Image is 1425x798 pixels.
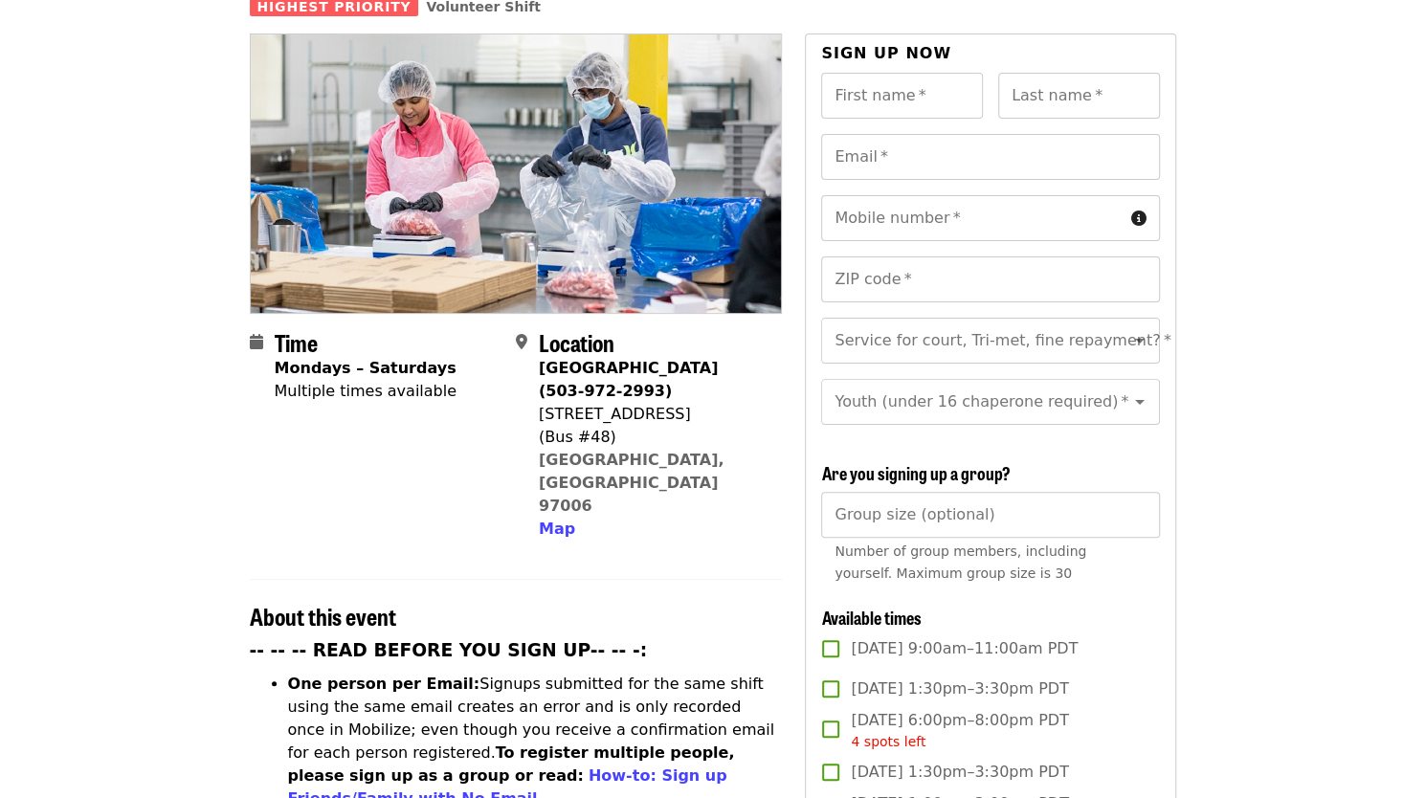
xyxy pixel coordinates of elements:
[250,333,263,351] i: calendar icon
[250,599,396,632] span: About this event
[821,134,1159,180] input: Email
[851,677,1068,700] span: [DATE] 1:30pm–3:30pm PDT
[1131,210,1147,228] i: circle-info icon
[539,325,614,359] span: Location
[516,333,527,351] i: map-marker-alt icon
[539,403,767,426] div: [STREET_ADDRESS]
[288,743,735,785] strong: To register multiple people, please sign up as a group or read:
[275,380,456,403] div: Multiple times available
[821,492,1159,538] input: [object Object]
[1126,327,1153,354] button: Open
[851,637,1078,660] span: [DATE] 9:00am–11:00am PDT
[998,73,1160,119] input: Last name
[821,256,1159,302] input: ZIP code
[835,543,1086,581] span: Number of group members, including yourself. Maximum group size is 30
[251,34,782,312] img: Oct/Nov/Dec - Beaverton: Repack/Sort (age 10+) organized by Oregon Food Bank
[821,460,1010,485] span: Are you signing up a group?
[539,451,724,515] a: [GEOGRAPHIC_DATA], [GEOGRAPHIC_DATA] 97006
[539,359,718,400] strong: [GEOGRAPHIC_DATA] (503-972-2993)
[539,518,575,541] button: Map
[821,73,983,119] input: First name
[275,325,318,359] span: Time
[275,359,456,377] strong: Mondays – Saturdays
[821,44,951,62] span: Sign up now
[1126,388,1153,415] button: Open
[821,605,921,630] span: Available times
[821,195,1123,241] input: Mobile number
[539,426,767,449] div: (Bus #48)
[539,520,575,538] span: Map
[250,640,648,660] strong: -- -- -- READ BEFORE YOU SIGN UP-- -- -:
[288,675,480,693] strong: One person per Email:
[851,761,1068,784] span: [DATE] 1:30pm–3:30pm PDT
[851,709,1068,752] span: [DATE] 6:00pm–8:00pm PDT
[851,734,925,749] span: 4 spots left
